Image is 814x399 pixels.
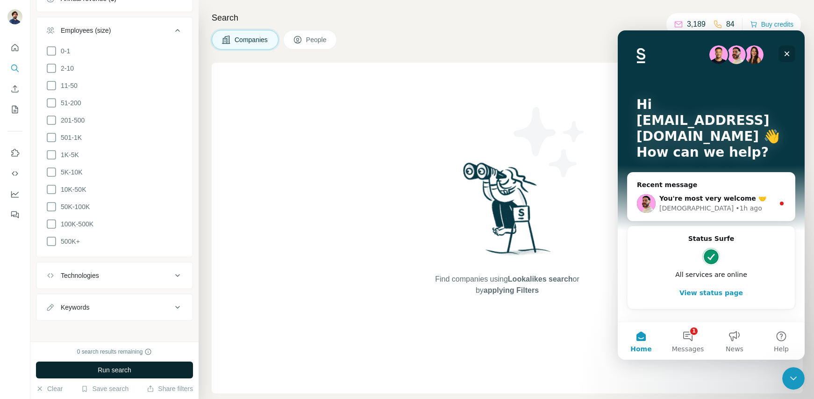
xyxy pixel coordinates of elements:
span: Find companies using or by [432,274,582,296]
span: Companies [235,35,269,44]
iframe: Intercom live chat [782,367,805,390]
button: My lists [7,101,22,118]
button: Dashboard [7,186,22,203]
span: 5K-10K [57,167,83,177]
button: Run search [36,362,193,378]
button: Save search [81,384,129,393]
span: 500K+ [57,237,80,246]
div: Keywords [61,303,89,312]
span: 10K-50K [57,185,86,194]
button: Keywords [36,296,193,319]
button: Search [7,60,22,77]
span: 50K-100K [57,202,90,211]
h4: Search [212,11,803,24]
span: 11-50 [57,81,78,90]
span: Run search [98,365,131,375]
span: 1K-5K [57,150,79,160]
iframe: Intercom live chat [618,30,805,360]
p: 3,189 [687,19,706,30]
span: 0-1 [57,46,70,56]
img: Avatar [7,9,22,24]
button: Feedback [7,206,22,223]
span: 501-1K [57,133,82,142]
span: People [306,35,328,44]
button: Clear [36,384,63,393]
button: Use Surfe on LinkedIn [7,145,22,161]
p: 84 [726,19,735,30]
div: 0 search results remaining [77,348,152,356]
button: Employees (size) [36,19,193,45]
span: 201-500 [57,116,85,125]
span: Lookalikes search [508,275,573,283]
button: Enrich CSV [7,80,22,97]
span: applying Filters [484,286,539,294]
img: Surfe Illustration - Stars [507,100,592,184]
button: Technologies [36,264,193,287]
button: Buy credits [750,18,793,31]
button: Use Surfe API [7,165,22,182]
button: Share filters [147,384,193,393]
img: Surfe Illustration - Woman searching with binoculars [459,160,556,264]
div: Technologies [61,271,99,280]
span: 51-200 [57,98,81,108]
div: Employees (size) [61,26,111,35]
span: 100K-500K [57,219,93,229]
span: 2-10 [57,64,74,73]
button: Quick start [7,39,22,56]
